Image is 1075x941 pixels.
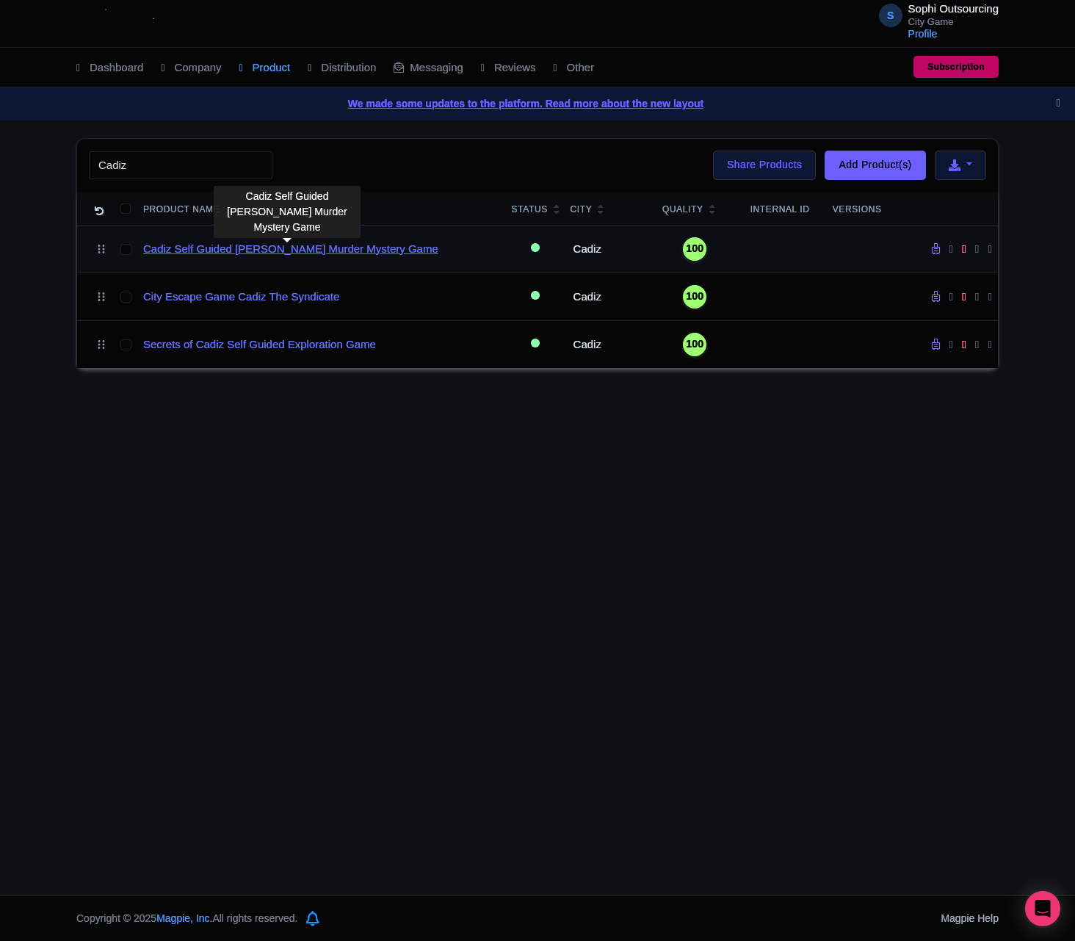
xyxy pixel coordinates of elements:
[481,48,536,88] a: Reviews
[686,336,703,353] span: 100
[827,192,888,226] th: Versions
[156,912,212,924] span: Magpie, Inc.
[528,334,543,355] div: Active
[1025,891,1060,926] div: Open Intercom Messenger
[161,48,221,88] a: Company
[565,273,656,320] td: Cadiz
[143,241,438,258] a: Cadiz Self Guided [PERSON_NAME] Murder Mystery Game
[239,48,291,88] a: Product
[662,333,727,356] a: 100
[69,7,183,40] img: logo-ab69f6fb50320c5b225c76a69d11143b.png
[1057,95,1060,112] button: Close announcement
[143,336,376,353] a: Secrets of Cadiz Self Guided Exploration Game
[879,4,902,27] span: S
[686,241,703,257] span: 100
[571,203,593,216] div: City
[908,2,999,15] span: Sophi Outsourcing
[528,238,543,259] div: Active
[908,28,938,40] a: Profile
[68,911,306,926] div: Copyright © 2025 All rights reserved.
[214,186,361,238] div: Cadiz Self Guided [PERSON_NAME] Murder Mystery Game
[733,192,826,226] th: Internal ID
[870,3,999,26] a: S Sophi Outsourcing City Game
[9,96,1066,112] a: We made some updates to the platform. Read more about the new layout
[713,151,816,180] a: Share Products
[394,48,463,88] a: Messaging
[662,203,703,216] div: Quality
[512,203,548,216] div: Status
[825,151,925,180] a: Add Product(s)
[565,320,656,368] td: Cadiz
[941,912,999,924] a: Magpie Help
[913,56,999,78] a: Subscription
[143,203,220,216] div: Product Name
[308,48,376,88] a: Distribution
[565,225,656,273] td: Cadiz
[89,151,272,179] input: Search product name, city, or interal id
[662,285,727,309] a: 100
[908,17,999,26] small: City Game
[76,48,143,88] a: Dashboard
[554,48,595,88] a: Other
[662,237,727,261] a: 100
[143,289,339,306] a: City Escape Game Cadiz The Syndicate
[528,286,543,307] div: Active
[686,289,703,305] span: 100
